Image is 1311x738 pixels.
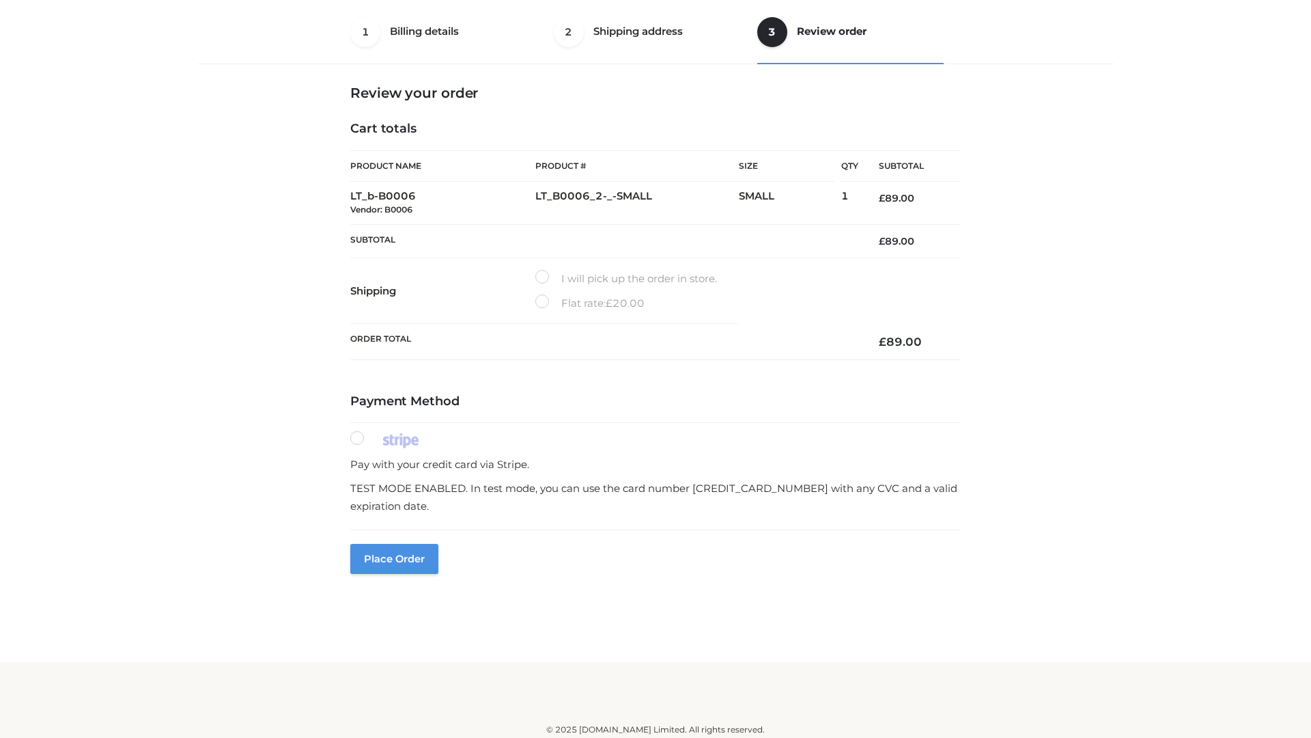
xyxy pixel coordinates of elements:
th: Size [739,151,834,182]
button: Place order [350,544,438,574]
th: Subtotal [858,151,961,182]
span: £ [879,235,885,247]
label: I will pick up the order in store. [535,270,717,288]
label: Flat rate: [535,295,645,312]
span: £ [879,335,886,348]
th: Shipping [350,258,535,324]
th: Order Total [350,324,858,360]
td: LT_B0006_2-_-SMALL [535,182,739,225]
bdi: 89.00 [879,192,914,204]
h4: Cart totals [350,122,961,137]
td: LT_b-B0006 [350,182,535,225]
th: Product Name [350,150,535,182]
span: £ [606,297,612,310]
span: £ [879,192,885,204]
h4: Payment Method [350,394,961,409]
small: Vendor: B0006 [350,204,412,215]
td: 1 [841,182,858,225]
bdi: 20.00 [606,297,645,310]
div: © 2025 [DOMAIN_NAME] Limited. All rights reserved. [203,723,1108,737]
th: Product # [535,150,739,182]
p: Pay with your credit card via Stripe. [350,456,961,474]
bdi: 89.00 [879,235,914,247]
h3: Review your order [350,85,961,101]
th: Subtotal [350,224,858,258]
bdi: 89.00 [879,335,922,348]
p: TEST MODE ENABLED. In test mode, you can use the card number [CREDIT_CARD_NUMBER] with any CVC an... [350,480,961,515]
th: Qty [841,150,858,182]
td: SMALL [739,182,841,225]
